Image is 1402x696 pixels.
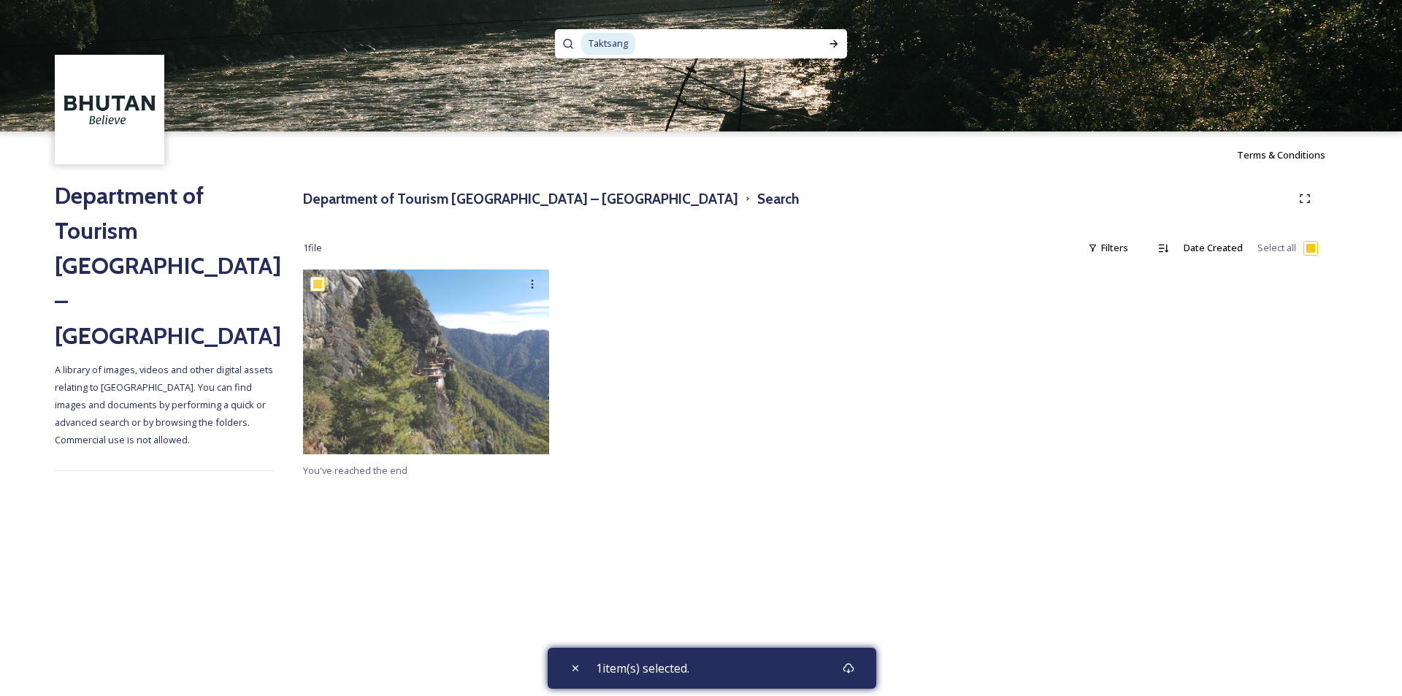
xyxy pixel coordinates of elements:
h3: Department of Tourism [GEOGRAPHIC_DATA] – [GEOGRAPHIC_DATA] [303,188,738,210]
h2: Department of Tourism [GEOGRAPHIC_DATA] – [GEOGRAPHIC_DATA] [55,178,274,353]
span: Terms & Conditions [1237,148,1325,161]
div: Filters [1081,234,1135,262]
div: Date Created [1176,234,1250,262]
h3: Search [757,188,799,210]
img: Trans Bhutan Trail Paro Taktsang.jpg [303,269,549,454]
span: Select all [1257,241,1296,255]
a: Terms & Conditions [1237,146,1347,164]
span: You've reached the end [303,464,407,477]
img: BT_Logo_BB_Lockup_CMYK_High%2520Res.jpg [57,57,163,163]
span: Taktsang [581,33,635,54]
span: A library of images, videos and other digital assets relating to [GEOGRAPHIC_DATA]. You can find ... [55,363,275,446]
span: 1 file [303,241,322,255]
span: 1 item(s) selected. [596,659,689,677]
